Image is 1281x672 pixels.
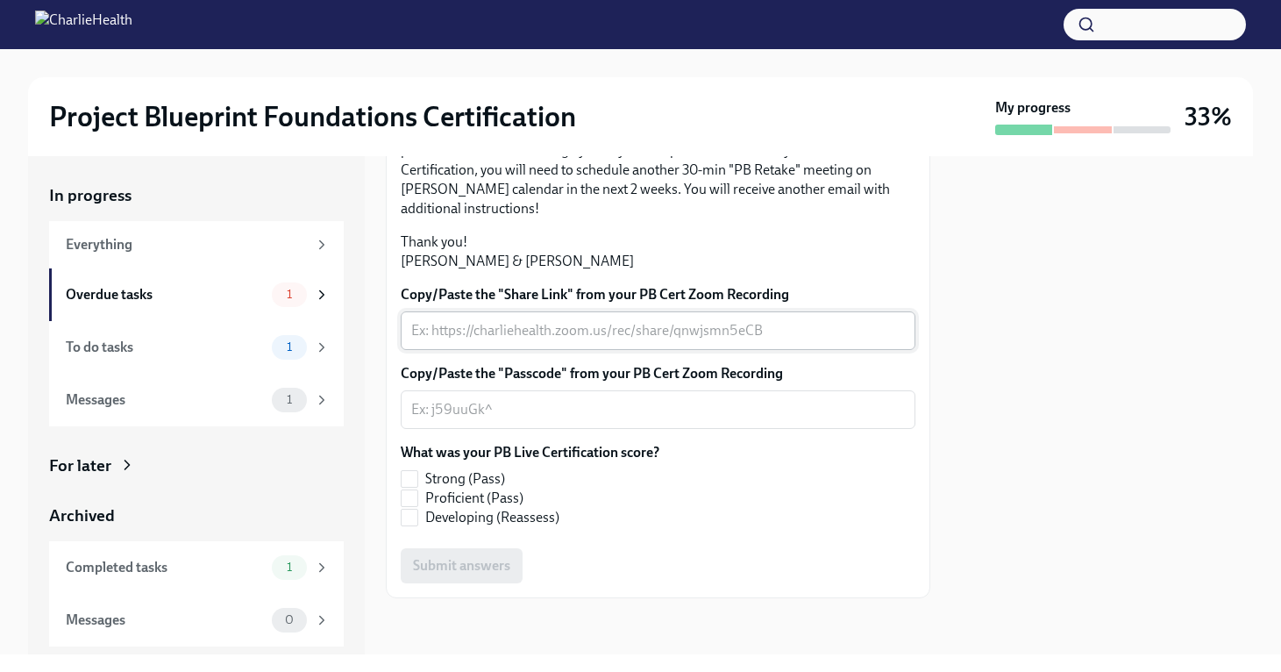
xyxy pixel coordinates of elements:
a: Messages1 [49,374,344,426]
span: 1 [276,393,302,406]
div: Everything [66,235,307,254]
div: Messages [66,390,265,410]
label: Copy/Paste the "Passcode" from your PB Cert Zoom Recording [401,364,915,383]
div: Completed tasks [66,558,265,577]
a: Overdue tasks1 [49,268,344,321]
span: 1 [276,561,302,574]
div: To do tasks [66,338,265,357]
a: Completed tasks1 [49,541,344,594]
strong: My progress [995,98,1071,118]
div: For later [49,454,111,477]
div: Overdue tasks [66,285,265,304]
label: Copy/Paste the "Share Link" from your PB Cert Zoom Recording [401,285,915,304]
a: To do tasks1 [49,321,344,374]
h3: 33% [1185,101,1232,132]
span: Proficient (Pass) [425,489,523,508]
label: What was your PB Live Certification score? [401,443,659,462]
a: For later [49,454,344,477]
a: Everything [49,221,344,268]
span: Strong (Pass) [425,469,505,489]
a: Messages0 [49,594,344,647]
a: Archived [49,504,344,527]
h2: Project Blueprint Foundations Certification [49,99,576,134]
span: 0 [274,613,304,626]
p: Note: if you received a "Developing (Reasses)" score, don't get disheartened--this process is mea... [401,122,915,218]
img: CharlieHealth [35,11,132,39]
p: Thank you! [PERSON_NAME] & [PERSON_NAME] [401,232,915,271]
a: In progress [49,184,344,207]
div: Messages [66,611,265,630]
span: Developing (Reassess) [425,508,559,527]
span: 1 [276,340,302,354]
span: 1 [276,288,302,301]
